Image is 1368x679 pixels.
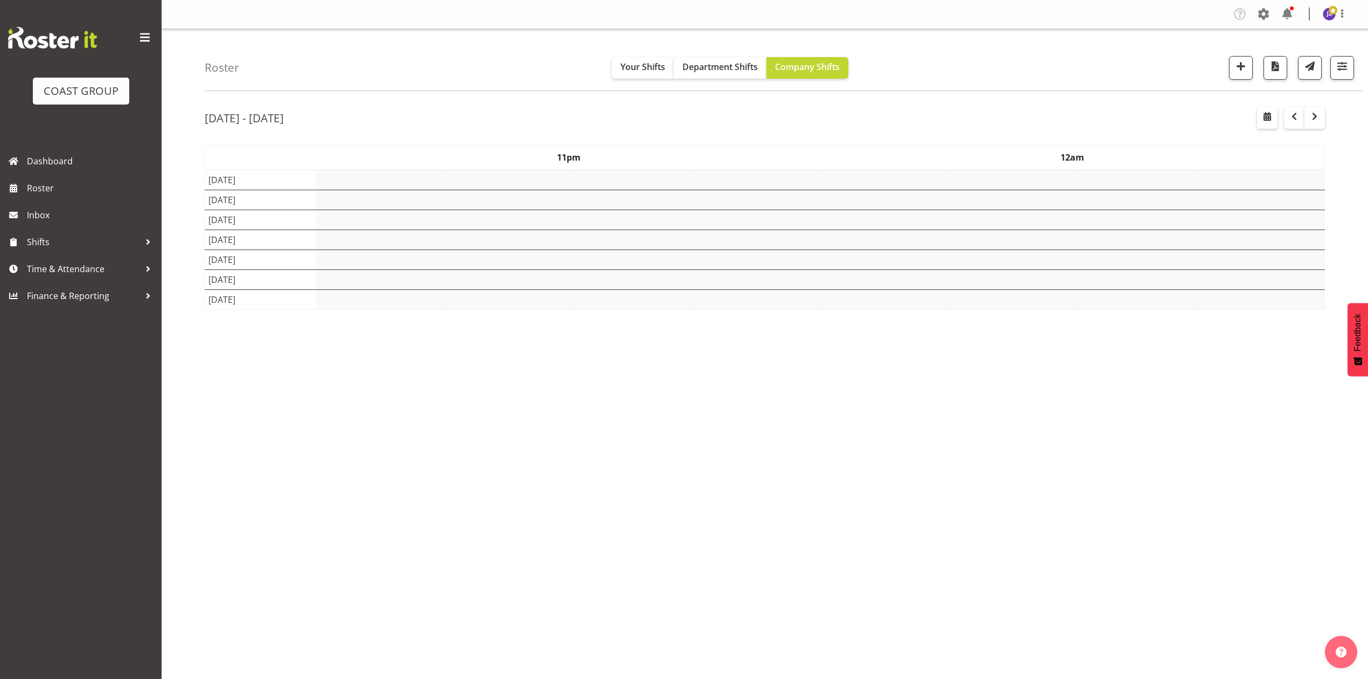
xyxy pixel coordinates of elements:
[8,27,97,48] img: Rosterit website logo
[205,250,317,269] td: [DATE]
[1336,647,1346,657] img: help-xxl-2.png
[27,207,156,223] span: Inbox
[27,153,156,169] span: Dashboard
[27,180,156,196] span: Roster
[821,145,1325,170] th: 12am
[205,269,317,289] td: [DATE]
[205,170,317,190] td: [DATE]
[612,57,674,79] button: Your Shifts
[205,61,239,74] h4: Roster
[1353,314,1363,351] span: Feedback
[1330,56,1354,80] button: Filter Shifts
[775,61,840,73] span: Company Shifts
[27,261,140,277] span: Time & Attendance
[205,210,317,230] td: [DATE]
[1229,56,1253,80] button: Add a new shift
[205,230,317,250] td: [DATE]
[27,288,140,304] span: Finance & Reporting
[620,61,665,73] span: Your Shifts
[766,57,848,79] button: Company Shifts
[674,57,766,79] button: Department Shifts
[1257,107,1278,129] button: Select a specific date within the roster.
[1264,56,1287,80] button: Download a PDF of the roster according to the set date range.
[1298,56,1322,80] button: Send a list of all shifts for the selected filtered period to all rostered employees.
[317,145,821,170] th: 11pm
[205,289,317,309] td: [DATE]
[205,190,317,210] td: [DATE]
[205,111,284,125] h2: [DATE] - [DATE]
[682,61,758,73] span: Department Shifts
[1323,8,1336,20] img: jeremy-zhu10018.jpg
[44,83,118,99] div: COAST GROUP
[1348,303,1368,376] button: Feedback - Show survey
[27,234,140,250] span: Shifts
